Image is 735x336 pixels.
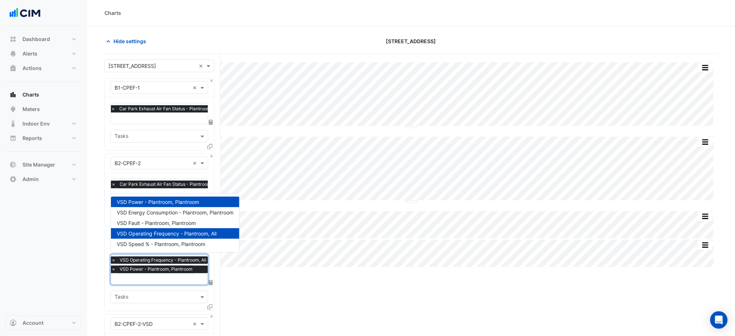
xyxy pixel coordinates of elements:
app-icon: Reports [9,135,17,142]
span: × [110,181,117,188]
button: More Options [698,63,713,72]
button: Alerts [6,46,81,61]
span: Reports [22,135,42,142]
button: More Options [698,241,713,250]
span: Clone Favourites and Tasks from this Equipment to other Equipment [207,143,212,149]
div: Tasks [113,293,128,302]
app-icon: Actions [9,65,17,72]
span: Clear [193,159,199,167]
button: Hide settings [104,35,151,48]
span: Indoor Env [22,120,50,127]
span: Choose Function [208,280,214,286]
span: Car Park Exhaust Air Fan Status - Plantroom, All [118,181,220,188]
span: Admin [22,176,39,183]
button: Close [209,78,214,83]
div: Charts [104,9,121,17]
button: Charts [6,87,81,102]
span: Choose Function [208,119,214,125]
app-icon: Indoor Env [9,120,17,127]
span: Alerts [22,50,37,57]
button: More Options [698,138,713,147]
span: Meters [22,106,40,113]
button: Meters [6,102,81,116]
span: × [110,266,117,273]
button: Admin [6,172,81,187]
span: Clone Favourites and Tasks from this Equipment to other Equipment [207,304,212,310]
span: Hide settings [113,37,146,45]
div: Options List [111,194,239,252]
button: Close [209,154,214,159]
app-icon: Dashboard [9,36,17,43]
span: Clear [193,320,199,328]
app-icon: Meters [9,106,17,113]
app-icon: Alerts [9,50,17,57]
span: Site Manager [22,161,55,168]
span: VSD Speed % - Plantroom, Plantroom [117,241,205,247]
button: Dashboard [6,32,81,46]
button: Indoor Env [6,116,81,131]
span: × [110,257,117,264]
span: × [110,105,116,112]
span: Clear [193,84,199,91]
span: Charts [22,91,39,98]
span: Actions [22,65,42,72]
span: VSD Energy Consumption - Plantroom, Plantroom [117,209,234,216]
app-icon: Site Manager [9,161,17,168]
span: Clear [199,62,205,70]
div: Open Intercom Messenger [710,311,728,329]
span: VSD Power - Plantroom, Plantroom [118,266,194,273]
span: VSD Fault - Plantroom, Plantroom [117,220,196,226]
button: More Options [698,212,713,221]
app-icon: Admin [9,176,17,183]
span: VSD Operating Frequency - Plantroom, All [117,230,216,237]
div: Tasks [113,132,128,142]
span: Account [22,319,44,327]
span: VSD Power - Plantroom, Plantroom [117,199,199,205]
app-icon: Charts [9,91,17,98]
button: Account [6,316,81,330]
button: Reports [6,131,81,146]
span: VSD Operating Frequency - Plantroom, All [118,257,208,264]
span: [STREET_ADDRESS] [386,37,436,45]
button: Actions [6,61,81,75]
span: Dashboard [22,36,50,43]
span: Car Park Exhaust Air Fan Status - Plantroom, All [117,105,220,112]
img: Company Logo [9,6,41,20]
button: Site Manager [6,157,81,172]
button: Close [209,315,214,319]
